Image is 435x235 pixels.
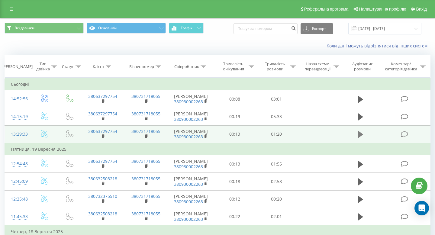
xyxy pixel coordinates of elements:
input: Пошук за номером [234,23,298,34]
td: 00:20 [256,190,297,208]
td: 00:08 [214,90,256,108]
div: Аудіозапис розмови [346,61,379,72]
div: Назва схеми переадресації [303,61,332,72]
div: Клієнт [93,64,104,69]
div: 14:15:19 [11,111,25,123]
a: 380731718055 [131,176,160,182]
div: Бізнес номер [129,64,154,69]
div: Статус [62,64,74,69]
span: Налаштування профілю [359,7,406,11]
a: 380731718055 [131,93,160,99]
a: 380930002263 [174,199,203,204]
div: 11:45:33 [11,211,25,223]
td: [PERSON_NAME] [168,125,214,143]
div: 12:54:48 [11,158,25,170]
td: 02:01 [256,208,297,226]
td: Сьогодні [5,78,430,90]
a: 380731718055 [131,128,160,134]
div: 12:25:48 [11,193,25,205]
button: Графік [169,23,204,34]
a: 380930002263 [174,116,203,122]
a: 380930002263 [174,181,203,187]
a: 380930002263 [174,99,203,105]
td: 00:13 [214,155,256,173]
div: Тип дзвінка [36,61,50,72]
td: 00:13 [214,125,256,143]
div: 12:45:09 [11,175,25,187]
td: 00:18 [214,173,256,190]
div: Тривалість очікування [220,61,247,72]
div: [PERSON_NAME] [2,64,33,69]
a: 380731718055 [131,211,160,217]
td: 02:58 [256,173,297,190]
td: 00:22 [214,208,256,226]
a: 380930002263 [174,134,203,140]
a: 380632508218 [88,211,117,217]
a: 380732375510 [88,193,117,199]
div: 13:29:33 [11,128,25,140]
div: Open Intercom Messenger [414,201,429,215]
td: 01:20 [256,125,297,143]
td: [PERSON_NAME] [168,90,214,108]
a: Коли дані можуть відрізнятися вiд інших систем [327,43,430,49]
div: Співробітник [174,64,199,69]
td: [PERSON_NAME] [168,173,214,190]
button: Основний [87,23,166,34]
td: [PERSON_NAME] [168,208,214,226]
td: 01:55 [256,155,297,173]
td: 03:01 [256,90,297,108]
a: 380731718055 [131,158,160,164]
a: 380731718055 [131,193,160,199]
span: Реферальна програма [304,7,349,11]
div: 14:52:56 [11,93,25,105]
a: 380637297754 [88,111,117,117]
button: Експорт [301,23,333,34]
a: 380632508218 [88,176,117,182]
button: Всі дзвінки [5,23,84,34]
a: 380930002263 [174,164,203,169]
div: Тривалість розмови [261,61,289,72]
span: Всі дзвінки [14,26,34,31]
td: 00:12 [214,190,256,208]
a: 380637297754 [88,158,117,164]
div: Коментар/категорія дзвінка [383,61,419,72]
td: 05:33 [256,108,297,125]
span: Вихід [416,7,427,11]
td: [PERSON_NAME] [168,155,214,173]
td: [PERSON_NAME] [168,108,214,125]
a: 380637297754 [88,93,117,99]
span: Графік [181,26,192,30]
a: 380731718055 [131,111,160,117]
td: П’ятниця, 19 Вересня 2025 [5,143,430,155]
td: [PERSON_NAME] [168,190,214,208]
a: 380930002263 [174,216,203,222]
td: 00:19 [214,108,256,125]
a: 380637297754 [88,128,117,134]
